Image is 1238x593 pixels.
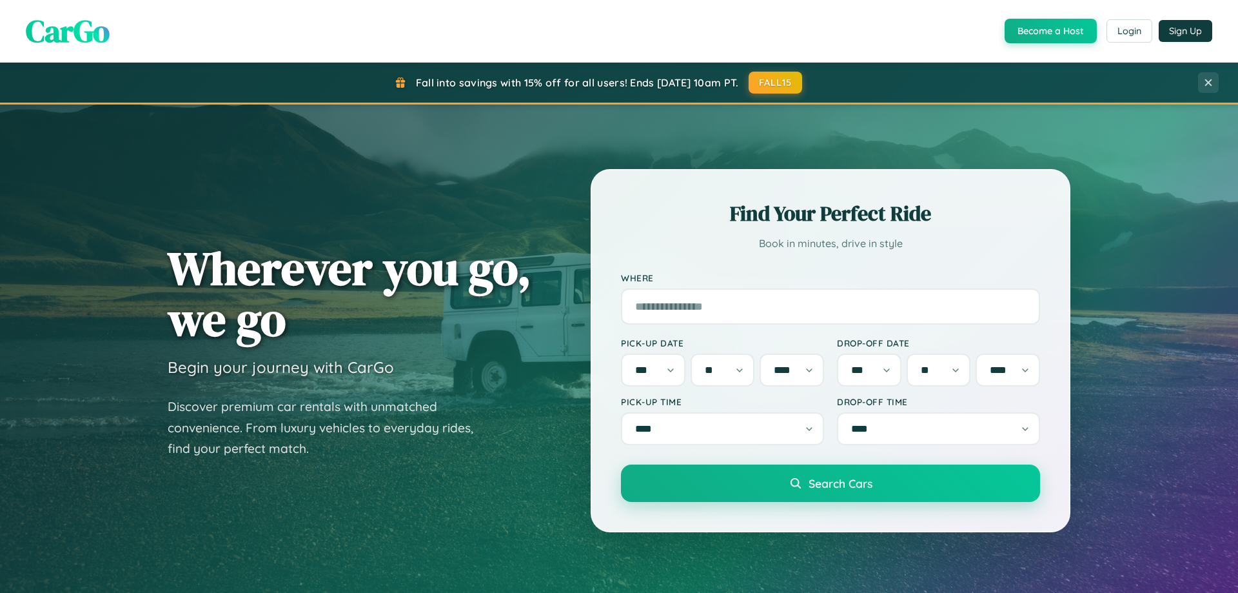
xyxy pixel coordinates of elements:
p: Book in minutes, drive in style [621,234,1040,253]
button: Become a Host [1005,19,1097,43]
button: FALL15 [749,72,803,94]
label: Drop-off Date [837,337,1040,348]
button: Sign Up [1159,20,1212,42]
h1: Wherever you go, we go [168,243,531,345]
span: Search Cars [809,476,872,490]
button: Login [1106,19,1152,43]
span: Fall into savings with 15% off for all users! Ends [DATE] 10am PT. [416,76,739,89]
label: Drop-off Time [837,396,1040,407]
h3: Begin your journey with CarGo [168,357,394,377]
h2: Find Your Perfect Ride [621,199,1040,228]
p: Discover premium car rentals with unmatched convenience. From luxury vehicles to everyday rides, ... [168,396,490,459]
span: CarGo [26,10,110,52]
button: Search Cars [621,465,1040,502]
label: Where [621,272,1040,283]
label: Pick-up Time [621,396,824,407]
label: Pick-up Date [621,337,824,348]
